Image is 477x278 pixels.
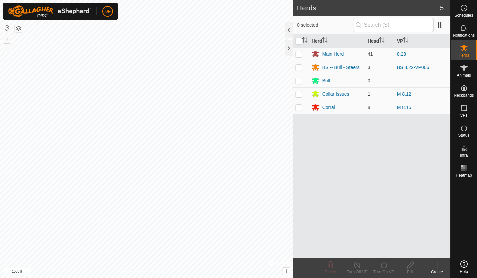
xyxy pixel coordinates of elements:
[368,91,370,97] span: 1
[322,51,344,58] div: Main Herd
[454,13,473,17] span: Schedules
[457,73,471,77] span: Animals
[440,3,444,13] span: 5
[368,78,370,83] span: 0
[394,74,450,87] td: -
[379,38,384,44] p-sorticon: Activate to sort
[370,269,397,275] div: Turn On VP
[344,269,370,275] div: Turn Off VP
[3,35,11,43] button: +
[403,38,408,44] p-sorticon: Activate to sort
[285,268,287,274] span: i
[105,8,111,15] span: DF
[282,268,290,275] button: i
[322,91,349,98] div: Collar Issues
[3,24,11,32] button: Reset Map
[15,24,23,32] button: Map Layers
[397,269,424,275] div: Edit
[397,91,411,97] a: M 8.12
[297,22,353,29] span: 0 selected
[120,269,145,275] a: Privacy Policy
[456,173,472,177] span: Heatmap
[309,35,365,48] th: Herd
[453,33,475,37] span: Notifications
[302,38,307,44] p-sorticon: Activate to sort
[8,5,91,17] img: Gallagher Logo
[368,65,370,70] span: 3
[353,18,434,32] input: Search (S)
[460,270,468,274] span: Help
[368,105,370,110] span: 8
[394,35,450,48] th: VP
[460,113,467,117] span: VPs
[322,38,327,44] p-sorticon: Activate to sort
[365,35,394,48] th: Head
[424,269,450,275] div: Create
[397,65,429,70] a: BS 8.22-VP006
[460,153,468,157] span: Infra
[397,105,411,110] a: M 8.15
[454,93,474,97] span: Neckbands
[322,104,335,111] div: Corral
[451,258,477,276] a: Help
[397,51,406,57] a: 8.28
[368,51,373,57] span: 41
[153,269,173,275] a: Contact Us
[325,270,336,274] span: Delete
[458,133,469,137] span: Status
[3,44,11,52] button: –
[297,4,440,12] h2: Herds
[322,77,330,84] div: Bull
[458,53,469,57] span: Herds
[322,64,359,71] div: BS -- Bull - Steers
